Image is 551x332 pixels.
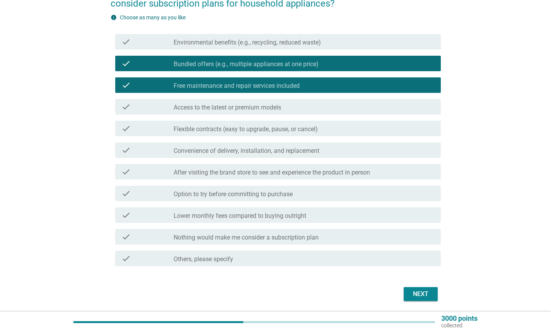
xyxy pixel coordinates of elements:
[410,289,432,299] div: Next
[174,125,318,133] label: Flexible contracts (easy to upgrade, pause, or cancel)
[121,167,131,176] i: check
[111,14,117,21] i: info
[174,212,306,220] label: Lower monthly fees compared to buying outright
[121,59,131,68] i: check
[121,189,131,198] i: check
[404,287,438,301] button: Next
[441,315,478,322] p: 3000 points
[174,255,233,263] label: Others, please specify
[121,210,131,220] i: check
[174,39,321,46] label: Environmental benefits (e.g., recycling, reduced waste)
[174,104,281,111] label: Access to the latest or premium models
[120,14,186,21] label: Choose as many as you like
[174,234,319,241] label: Nothing would make me consider a subscription plan
[121,102,131,111] i: check
[174,147,319,155] label: Convenience of delivery, installation, and replacement
[121,145,131,155] i: check
[121,124,131,133] i: check
[174,82,300,90] label: Free maintenance and repair services included
[441,322,478,329] p: collected
[121,254,131,263] i: check
[174,60,319,68] label: Bundled offers (e.g., multiple appliances at one price)
[174,169,370,176] label: After visiting the brand store to see and experience the product in person
[174,190,293,198] label: Option to try before committing to purchase
[121,232,131,241] i: check
[121,37,131,46] i: check
[121,80,131,90] i: check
